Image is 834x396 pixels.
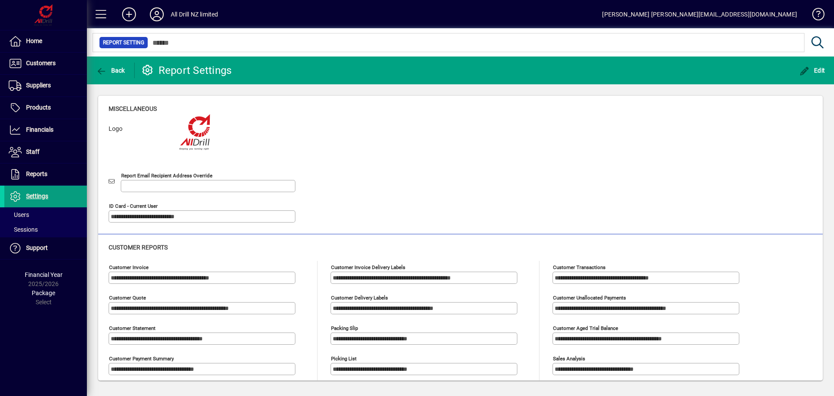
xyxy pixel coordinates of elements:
[143,7,171,22] button: Profile
[26,126,53,133] span: Financials
[553,295,626,301] mat-label: Customer unallocated payments
[331,325,358,331] mat-label: Packing Slip
[553,264,606,270] mat-label: Customer transactions
[4,97,87,119] a: Products
[115,7,143,22] button: Add
[4,163,87,185] a: Reports
[32,290,55,296] span: Package
[553,356,585,362] mat-label: Sales analysis
[9,211,29,218] span: Users
[331,264,405,270] mat-label: Customer invoice delivery labels
[26,60,56,67] span: Customers
[26,37,42,44] span: Home
[4,222,87,237] a: Sessions
[103,38,144,47] span: Report Setting
[9,226,38,233] span: Sessions
[4,141,87,163] a: Staff
[4,75,87,97] a: Suppliers
[331,295,388,301] mat-label: Customer delivery labels
[26,170,47,177] span: Reports
[109,356,174,362] mat-label: Customer Payment Summary
[109,105,157,112] span: Miscellaneous
[109,295,146,301] mat-label: Customer quote
[87,63,135,78] app-page-header-button: Back
[102,124,169,159] label: Logo
[109,325,156,331] mat-label: Customer statement
[4,119,87,141] a: Financials
[26,82,51,89] span: Suppliers
[4,53,87,74] a: Customers
[26,104,51,111] span: Products
[799,67,825,74] span: Edit
[171,7,218,21] div: All Drill NZ limited
[806,2,823,30] a: Knowledge Base
[602,7,797,21] div: [PERSON_NAME] [PERSON_NAME][EMAIL_ADDRESS][DOMAIN_NAME]
[4,207,87,222] a: Users
[553,325,618,331] mat-label: Customer aged trial balance
[109,244,168,251] span: Customer reports
[96,67,125,74] span: Back
[94,63,127,78] button: Back
[26,244,48,251] span: Support
[797,63,827,78] button: Edit
[25,271,63,278] span: Financial Year
[109,264,149,270] mat-label: Customer invoice
[26,148,40,155] span: Staff
[26,193,48,200] span: Settings
[4,30,87,52] a: Home
[4,237,87,259] a: Support
[121,173,212,179] mat-label: Report Email Recipient Address Override
[109,203,158,209] mat-label: ID Card - Current User
[141,63,232,77] div: Report Settings
[331,356,357,362] mat-label: Picking List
